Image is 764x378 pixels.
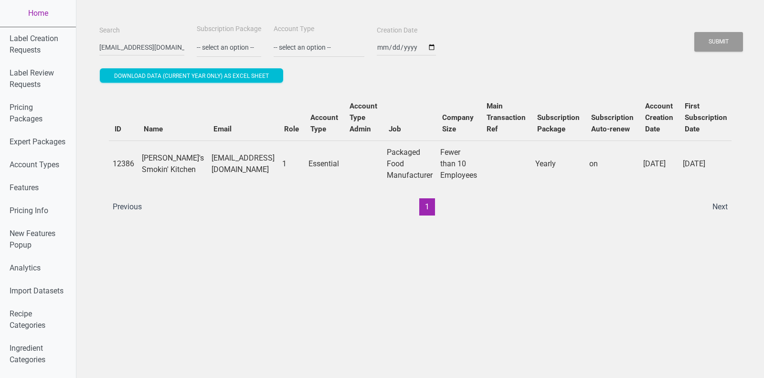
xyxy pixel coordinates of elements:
[377,26,417,35] label: Creation Date
[389,125,401,133] b: Job
[679,140,733,187] td: [DATE]
[436,140,481,187] td: Fewer than 10 Employees
[99,85,741,225] div: Users
[100,68,283,83] button: Download data (current year only) as excel sheet
[274,24,314,34] label: Account Type
[144,125,163,133] b: Name
[278,140,305,187] td: 1
[585,140,639,187] td: on
[350,102,377,133] b: Account Type Admin
[310,113,338,133] b: Account Type
[138,140,208,187] td: [PERSON_NAME]'s Smokin' Kitchen
[383,140,436,187] td: Packaged Food Manufacturer
[531,140,585,187] td: Yearly
[732,346,754,368] iframe: To enrich screen reader interactions, please activate Accessibility in Grammarly extension settings
[639,140,679,187] td: [DATE]
[109,140,138,187] td: 12386
[114,73,269,79] span: Download data (current year only) as excel sheet
[645,102,673,133] b: Account Creation Date
[487,102,526,133] b: Main Transaction Ref
[419,198,435,216] button: 1
[213,125,232,133] b: Email
[591,113,634,133] b: Subscription Auto-renew
[115,125,121,133] b: ID
[694,32,743,52] button: Submit
[442,113,474,133] b: Company Size
[208,140,278,187] td: [EMAIL_ADDRESS][DOMAIN_NAME]
[685,102,727,133] b: First Subscription Date
[109,198,732,216] div: Page navigation example
[99,26,120,35] label: Search
[537,113,580,133] b: Subscription Package
[197,24,261,34] label: Subscription Package
[305,140,344,187] td: Essential
[284,125,299,133] b: Role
